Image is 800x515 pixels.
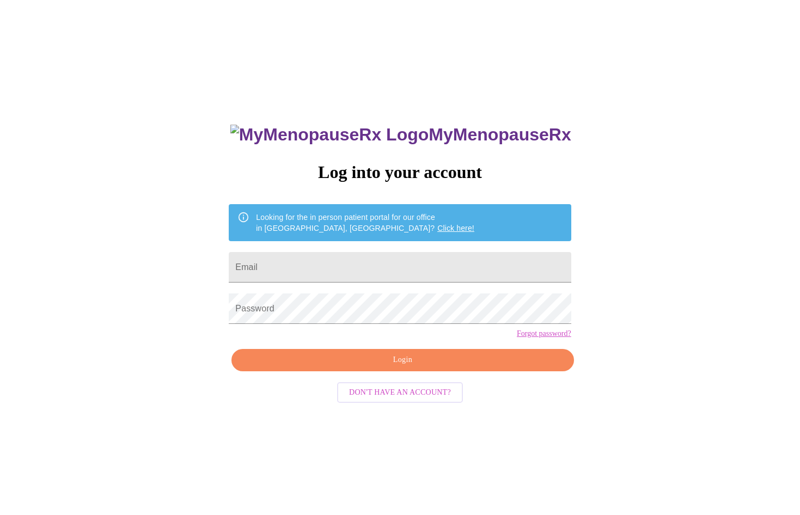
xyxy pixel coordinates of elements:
[229,162,571,182] h3: Log into your account
[231,349,573,371] button: Login
[244,353,561,367] span: Login
[230,125,429,145] img: MyMenopauseRx Logo
[517,329,571,338] a: Forgot password?
[337,382,463,403] button: Don't have an account?
[334,387,466,396] a: Don't have an account?
[349,386,451,400] span: Don't have an account?
[256,207,474,238] div: Looking for the in person patient portal for our office in [GEOGRAPHIC_DATA], [GEOGRAPHIC_DATA]?
[230,125,571,145] h3: MyMenopauseRx
[437,224,474,232] a: Click here!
